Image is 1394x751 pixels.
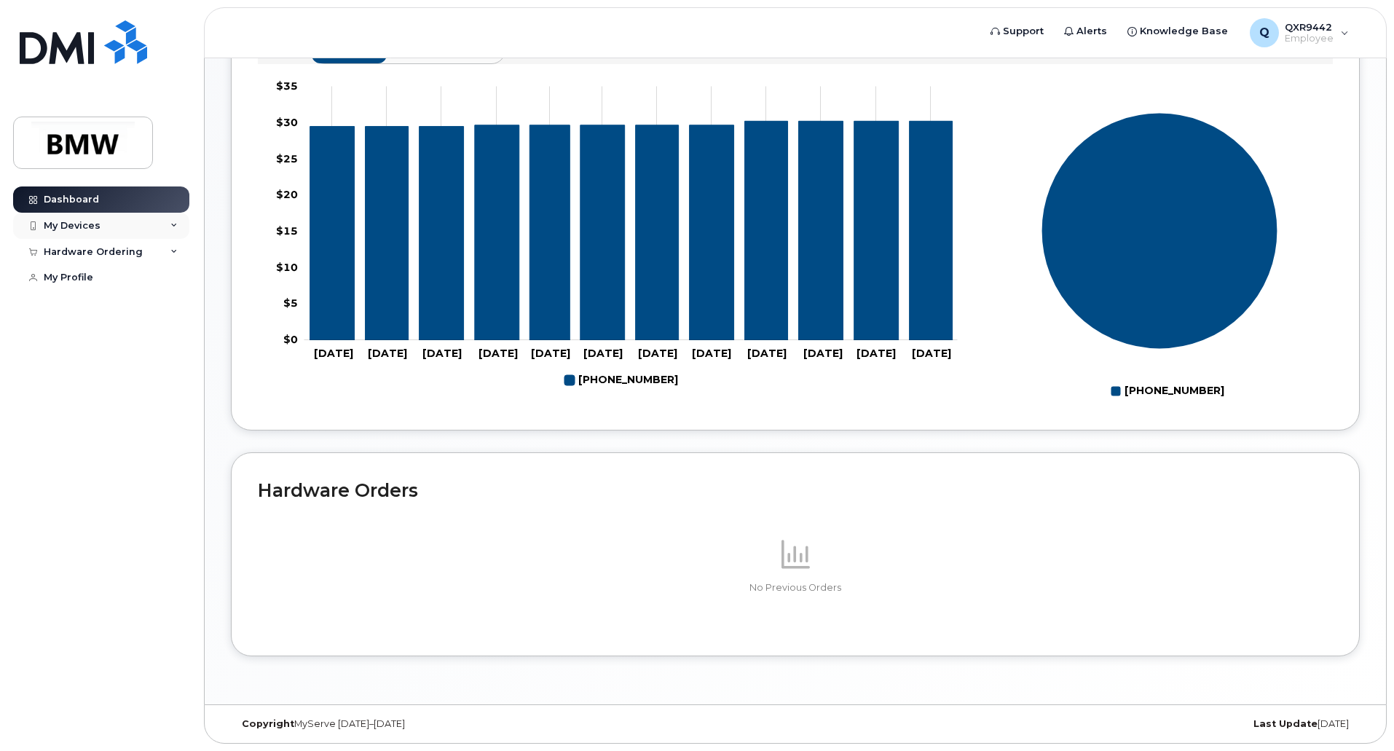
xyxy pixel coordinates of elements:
strong: Last Update [1253,718,1318,729]
g: Legend [1111,379,1224,404]
span: QXR9442 [1285,21,1334,33]
tspan: $5 [283,296,298,310]
div: [DATE] [983,718,1360,730]
tspan: [DATE] [531,347,570,360]
p: No Previous Orders [258,581,1333,594]
tspan: $35 [276,79,298,93]
tspan: $30 [276,115,298,128]
iframe: Messenger Launcher [1331,688,1383,740]
a: Support [980,17,1054,46]
tspan: [DATE] [422,347,462,360]
div: MyServe [DATE]–[DATE] [231,718,607,730]
g: Legend [564,368,678,393]
strong: Copyright [242,718,294,729]
tspan: [DATE] [692,347,731,360]
a: Knowledge Base [1117,17,1238,46]
span: Support [1003,24,1044,39]
g: 864-735-4844 [310,121,953,340]
g: Series [1041,112,1278,349]
g: 864-735-4844 [564,368,678,393]
tspan: $10 [276,260,298,273]
tspan: $0 [283,333,298,346]
tspan: [DATE] [638,347,677,360]
tspan: $15 [276,224,298,237]
tspan: $25 [276,152,298,165]
div: QXR9442 [1240,18,1359,47]
tspan: [DATE] [479,347,518,360]
tspan: [DATE] [857,347,896,360]
span: Alerts [1076,24,1107,39]
g: Chart [1041,112,1278,403]
span: Employee [1285,33,1334,44]
tspan: [DATE] [314,347,353,360]
tspan: [DATE] [583,347,623,360]
tspan: [DATE] [803,347,843,360]
tspan: [DATE] [368,347,407,360]
h2: Hardware Orders [258,479,1333,501]
g: Chart [276,79,958,393]
a: Alerts [1054,17,1117,46]
tspan: [DATE] [912,347,951,360]
tspan: [DATE] [747,347,787,360]
span: Knowledge Base [1140,24,1228,39]
span: Q [1259,24,1269,42]
tspan: $20 [276,188,298,201]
